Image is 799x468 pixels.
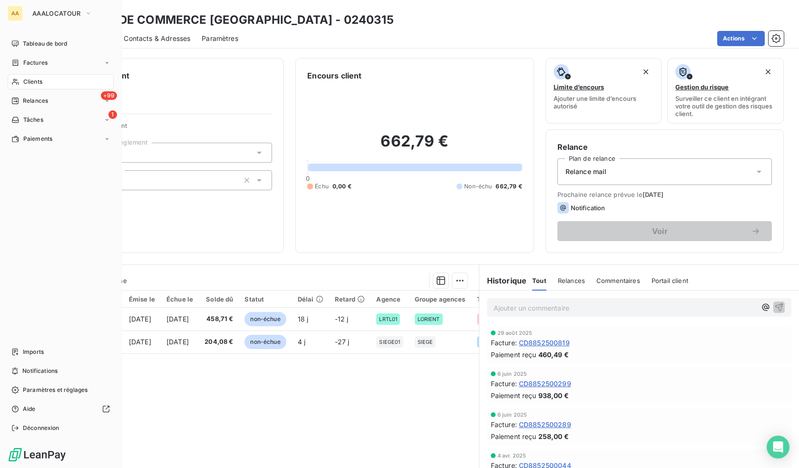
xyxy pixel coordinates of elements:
h6: Encours client [307,70,361,81]
span: 4 j [298,338,305,346]
span: 662,79 € [496,182,522,191]
span: SIEGE [418,339,433,345]
span: Notifications [22,367,58,375]
span: Tableau de bord [23,39,67,48]
div: Solde dû [205,295,233,303]
span: Surveiller ce client en intégrant votre outil de gestion des risques client. [675,95,776,117]
span: Échu [315,182,329,191]
span: 938,00 € [538,390,569,400]
span: 460,49 € [538,350,569,360]
span: 1 [108,110,117,119]
button: Limite d’encoursAjouter une limite d’encours autorisé [546,58,662,124]
div: Open Intercom Messenger [767,436,789,458]
span: Contacts & Adresses [124,34,190,43]
span: [DATE] [129,338,151,346]
a: Aide [8,401,114,417]
div: AA [8,6,23,21]
span: [DATE] [643,191,664,198]
span: 4 avr. 2025 [497,453,526,458]
span: Commentaires [596,277,640,284]
span: 204,08 € [205,337,233,347]
span: Voir [569,227,751,235]
div: Statut [244,295,286,303]
h6: Relance [557,141,772,153]
span: Relance mail [565,167,607,176]
span: 0,00 € [332,182,351,191]
span: Tâches [23,116,43,124]
span: [DATE] [166,338,189,346]
span: Imports [23,348,44,356]
span: LRTL01 [379,316,397,322]
span: LORIENT [418,316,440,322]
span: Relances [558,277,585,284]
h6: Historique [479,275,527,286]
span: Non-échu [464,182,492,191]
span: Aide [23,405,36,413]
span: non-échue [244,335,286,349]
span: Facture : [491,419,517,429]
span: SIEGE01 [379,339,400,345]
span: CD8852500299 [519,379,571,389]
span: -12 j [335,315,349,323]
h2: 662,79 € [307,132,522,160]
button: Voir [557,221,772,241]
span: Ajouter une limite d’encours autorisé [554,95,654,110]
span: Paiement reçu [491,350,536,360]
h3: PORT DE COMMERCE [GEOGRAPHIC_DATA] - 0240315 [84,11,394,29]
input: Ajouter une valeur [121,176,128,185]
button: Actions [717,31,765,46]
span: Notification [571,204,605,212]
span: Tout [532,277,546,284]
span: CD8852500819 [519,338,570,348]
span: non-échue [244,312,286,326]
span: [DATE] [166,315,189,323]
img: Logo LeanPay [8,447,67,462]
span: 6 juin 2025 [497,371,527,377]
div: Type fac [477,295,504,303]
div: Groupe agences [415,295,466,303]
span: +99 [101,91,117,100]
span: 6 juin 2025 [497,412,527,418]
span: Paiements [23,135,52,143]
span: 0 [306,175,310,182]
span: Propriétés Client [77,122,272,135]
div: Émise le [129,295,155,303]
span: Factures [23,58,48,67]
div: Délai [298,295,323,303]
span: Facture : [491,379,517,389]
span: Limite d’encours [554,83,604,91]
span: Prochaine relance prévue le [557,191,772,198]
span: -27 j [335,338,350,346]
span: Portail client [652,277,688,284]
div: Retard [335,295,365,303]
span: Paramètres [202,34,238,43]
span: Facture : [491,338,517,348]
div: Agence [376,295,403,303]
span: 458,71 € [205,314,233,324]
span: Paiement reçu [491,390,536,400]
span: Déconnexion [23,424,59,432]
div: Échue le [166,295,193,303]
span: AAALOCATOUR [32,10,81,17]
span: 258,00 € [538,431,569,441]
h6: Informations client [58,70,272,81]
span: CD8852500289 [519,419,571,429]
span: [DATE] [129,315,151,323]
span: 18 j [298,315,309,323]
span: Paramètres et réglages [23,386,88,394]
span: Paiement reçu [491,431,536,441]
button: Gestion du risqueSurveiller ce client en intégrant votre outil de gestion des risques client. [667,58,784,124]
span: Clients [23,78,42,86]
span: Gestion du risque [675,83,729,91]
span: 29 août 2025 [497,330,533,336]
span: Relances [23,97,48,105]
